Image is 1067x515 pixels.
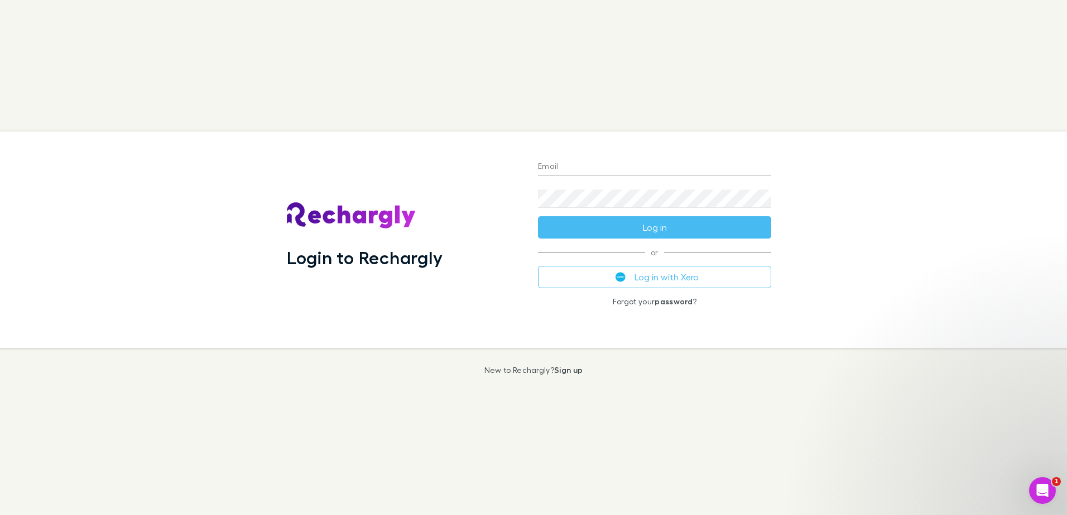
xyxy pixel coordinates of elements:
img: Rechargly's Logo [287,202,416,229]
span: 1 [1052,477,1061,486]
iframe: Intercom notifications message [844,407,1067,485]
h1: Login to Rechargly [287,247,443,268]
span: or [538,252,771,252]
img: Xero's logo [616,272,626,282]
button: Log in with Xero [538,266,771,288]
p: New to Rechargly? [484,366,583,375]
iframe: Intercom live chat [1029,477,1056,504]
p: Forgot your ? [538,297,771,306]
button: Log in [538,216,771,239]
a: Sign up [554,365,583,375]
a: password [655,297,693,306]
